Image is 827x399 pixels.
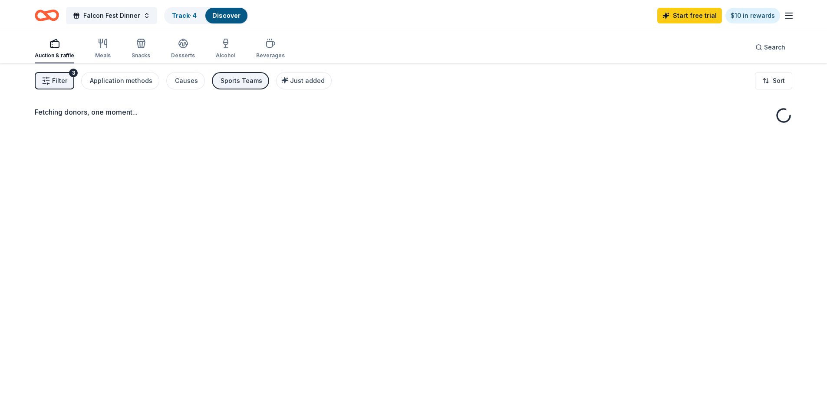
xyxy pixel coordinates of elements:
button: Desserts [171,35,195,63]
button: Meals [95,35,111,63]
button: Alcohol [216,35,235,63]
button: Snacks [132,35,150,63]
button: Just added [276,72,332,89]
span: Just added [290,77,325,84]
div: Meals [95,52,111,59]
span: Falcon Fest Dinner [83,10,140,21]
button: Search [748,39,792,56]
a: $10 in rewards [725,8,780,23]
a: Discover [212,12,241,19]
button: Causes [166,72,205,89]
span: Search [764,42,785,53]
a: Home [35,5,59,26]
button: Application methods [81,72,159,89]
a: Start free trial [657,8,722,23]
div: Causes [175,76,198,86]
div: 3 [69,69,78,77]
div: Alcohol [216,52,235,59]
span: Sort [773,76,785,86]
div: Application methods [90,76,152,86]
div: Desserts [171,52,195,59]
button: Auction & raffle [35,35,74,63]
a: Track· 4 [172,12,197,19]
div: Snacks [132,52,150,59]
button: Sort [755,72,792,89]
button: Sports Teams [212,72,269,89]
div: Beverages [256,52,285,59]
div: Auction & raffle [35,52,74,59]
span: Filter [52,76,67,86]
div: Sports Teams [221,76,262,86]
button: Falcon Fest Dinner [66,7,157,24]
div: Fetching donors, one moment... [35,107,792,117]
button: Track· 4Discover [164,7,248,24]
button: Beverages [256,35,285,63]
button: Filter3 [35,72,74,89]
